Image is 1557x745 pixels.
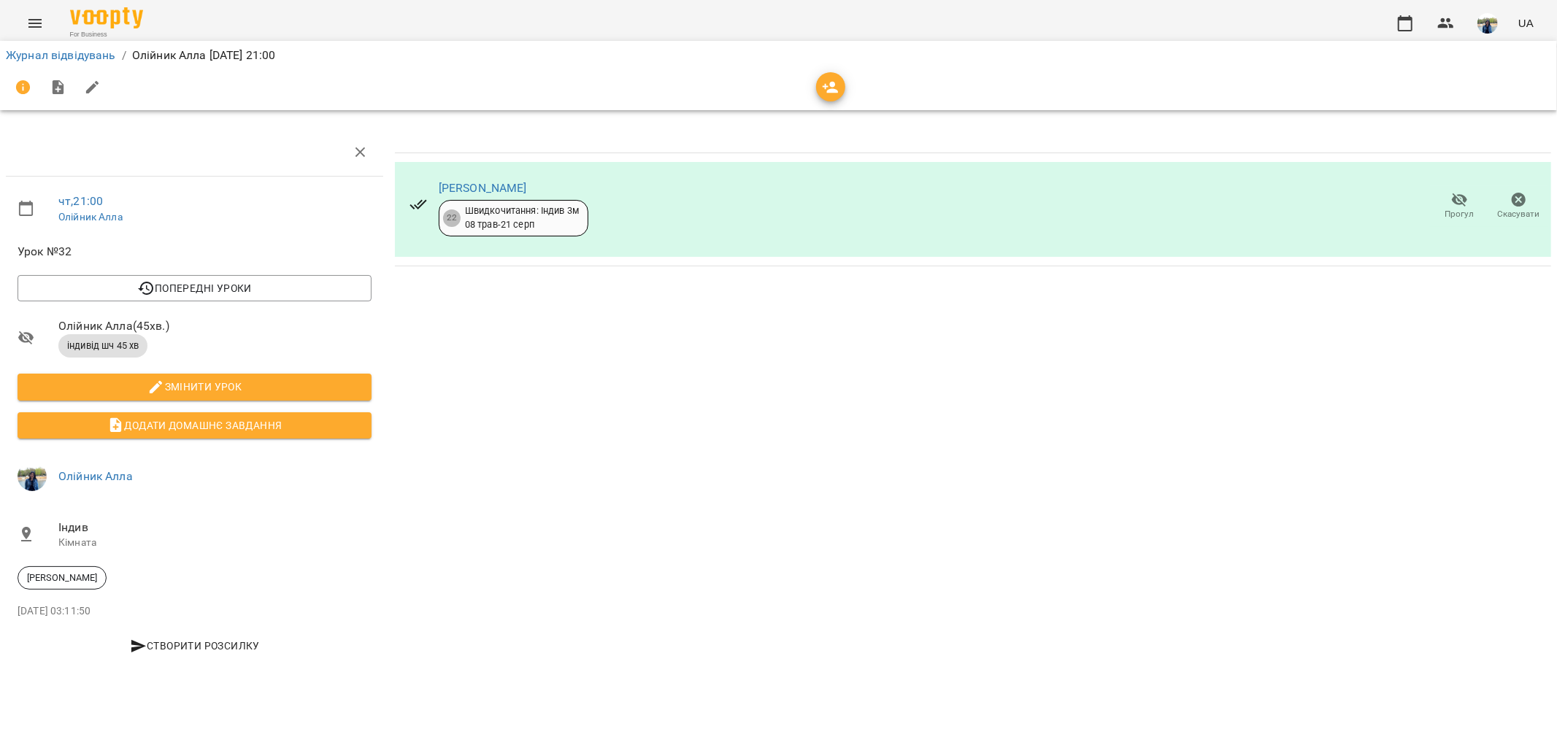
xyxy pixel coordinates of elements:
[18,374,372,400] button: Змінити урок
[18,275,372,301] button: Попередні уроки
[122,47,126,64] li: /
[1498,208,1540,220] span: Скасувати
[58,519,372,536] span: Індив
[23,637,366,655] span: Створити розсилку
[18,243,372,260] span: Урок №32
[18,566,107,590] div: [PERSON_NAME]
[1430,186,1489,227] button: Прогул
[58,469,133,483] a: Олійник Алла
[29,279,360,297] span: Попередні уроки
[18,412,372,439] button: Додати домашнє завдання
[132,47,276,64] p: Олійник Алла [DATE] 21:00
[18,6,53,41] button: Menu
[18,571,106,584] span: [PERSON_NAME]
[29,378,360,395] span: Змінити урок
[58,339,147,352] span: індивід шч 45 хв
[18,462,47,491] img: 79bf113477beb734b35379532aeced2e.jpg
[439,181,527,195] a: [PERSON_NAME]
[18,604,372,619] p: [DATE] 03:11:50
[58,194,103,208] a: чт , 21:00
[1477,13,1498,34] img: 79bf113477beb734b35379532aeced2e.jpg
[1518,15,1534,31] span: UA
[443,209,461,227] div: 22
[1512,9,1539,36] button: UA
[29,417,360,434] span: Додати домашнє завдання
[1489,186,1548,227] button: Скасувати
[58,317,372,335] span: Олійник Алла ( 45 хв. )
[465,204,579,231] div: Швидкочитання: Індив 3м 08 трав - 21 серп
[70,30,143,39] span: For Business
[70,7,143,28] img: Voopty Logo
[1445,208,1475,220] span: Прогул
[58,536,372,550] p: Кімната
[18,633,372,659] button: Створити розсилку
[6,48,116,62] a: Журнал відвідувань
[58,211,123,223] a: Олійник Алла
[6,47,1551,64] nav: breadcrumb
